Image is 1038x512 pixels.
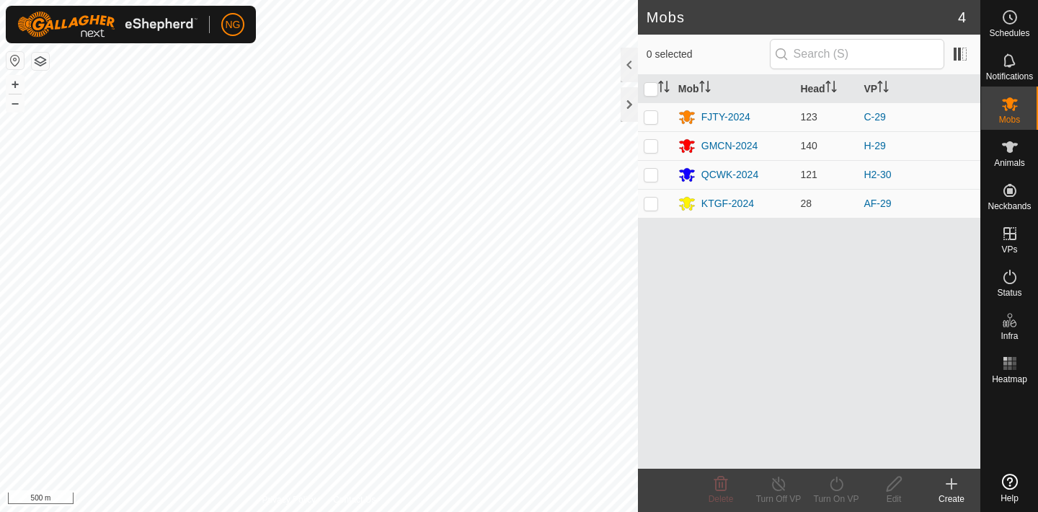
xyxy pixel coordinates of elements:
[1001,245,1017,254] span: VPs
[807,493,865,506] div: Turn On VP
[701,110,750,125] div: FJTY-2024
[981,468,1038,508] a: Help
[658,83,670,94] p-sorticon: Activate to sort
[1001,494,1019,503] span: Help
[673,75,795,103] th: Mob
[989,29,1029,37] span: Schedules
[864,140,885,151] a: H-29
[999,115,1020,124] span: Mobs
[864,198,891,209] a: AF-29
[986,72,1033,81] span: Notifications
[858,75,980,103] th: VP
[800,169,817,180] span: 121
[877,83,889,94] p-sorticon: Activate to sort
[701,138,758,154] div: GMCN-2024
[825,83,837,94] p-sorticon: Activate to sort
[709,494,734,504] span: Delete
[865,493,923,506] div: Edit
[800,111,817,123] span: 123
[864,169,891,180] a: H2-30
[647,9,958,26] h2: Mobs
[923,493,980,506] div: Create
[992,375,1027,384] span: Heatmap
[647,47,770,62] span: 0 selected
[701,167,758,182] div: QCWK-2024
[701,196,754,211] div: KTGF-2024
[6,94,24,112] button: –
[864,111,885,123] a: C-29
[997,288,1021,297] span: Status
[958,6,966,28] span: 4
[32,53,49,70] button: Map Layers
[262,493,316,506] a: Privacy Policy
[699,83,711,94] p-sorticon: Activate to sort
[750,493,807,506] div: Turn Off VP
[770,39,944,69] input: Search (S)
[988,202,1031,211] span: Neckbands
[800,198,812,209] span: 28
[800,140,817,151] span: 140
[333,493,376,506] a: Contact Us
[226,17,241,32] span: NG
[6,52,24,69] button: Reset Map
[17,12,198,37] img: Gallagher Logo
[1001,332,1018,340] span: Infra
[994,159,1025,167] span: Animals
[794,75,858,103] th: Head
[6,76,24,93] button: +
